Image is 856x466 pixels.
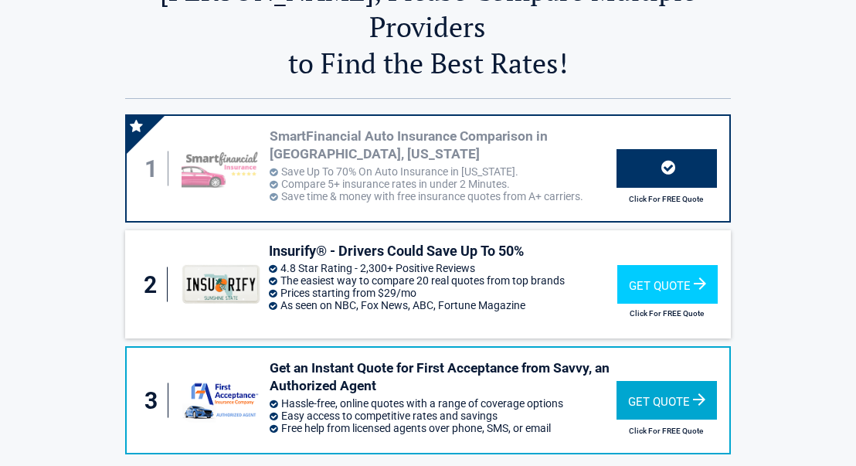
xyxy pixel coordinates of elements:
img: smartfinancial's logo [182,149,261,188]
li: Free help from licensed agents over phone, SMS, or email [270,422,617,434]
h2: Click For FREE Quote [617,195,715,203]
div: 1 [142,151,168,186]
li: Save time & money with free insurance quotes from A+ carriers. [270,190,617,202]
h3: SmartFinancial Auto Insurance Comparison in [GEOGRAPHIC_DATA], [US_STATE] [270,128,617,163]
h2: Click For FREE Quote [617,427,715,435]
div: 2 [141,267,167,302]
li: Prices starting from $29/mo [269,287,617,299]
h2: Click For FREE Quote [617,309,717,318]
li: Hassle-free, online quotes with a range of coverage options [270,397,617,410]
div: Get Quote [617,381,717,420]
li: Easy access to competitive rates and savings [270,410,617,422]
div: 3 [142,383,168,418]
li: The easiest way to compare 20 real quotes from top brands [269,274,617,287]
div: Get Quote [617,265,718,304]
li: 4.8 Star Rating - 2,300+ Positive Reviews [269,262,617,274]
h3: Insurify® - Drivers Could Save Up To 50% [269,242,617,260]
li: Save Up To 70% On Auto Insurance in [US_STATE]. [270,165,617,178]
img: insurify's logo [181,265,261,304]
li: Compare 5+ insurance rates in under 2 Minutes. [270,178,617,190]
img: savvy's logo [182,378,261,423]
li: As seen on NBC, Fox News, ABC, Fortune Magazine [269,299,617,311]
h3: Get an Instant Quote for First Acceptance from Savvy, an Authorized Agent [270,359,617,395]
